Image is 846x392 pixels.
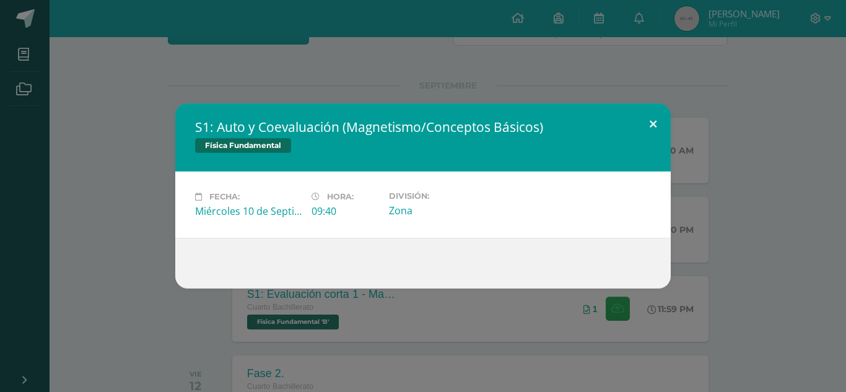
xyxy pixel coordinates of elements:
[195,118,651,136] h2: S1: Auto y Coevaluación (Magnetismo/Conceptos Básicos)
[635,103,671,146] button: Close (Esc)
[389,191,495,201] label: División:
[389,204,495,217] div: Zona
[327,192,354,201] span: Hora:
[195,204,302,218] div: Miércoles 10 de Septiembre
[209,192,240,201] span: Fecha:
[312,204,379,218] div: 09:40
[195,138,291,153] span: Física Fundamental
